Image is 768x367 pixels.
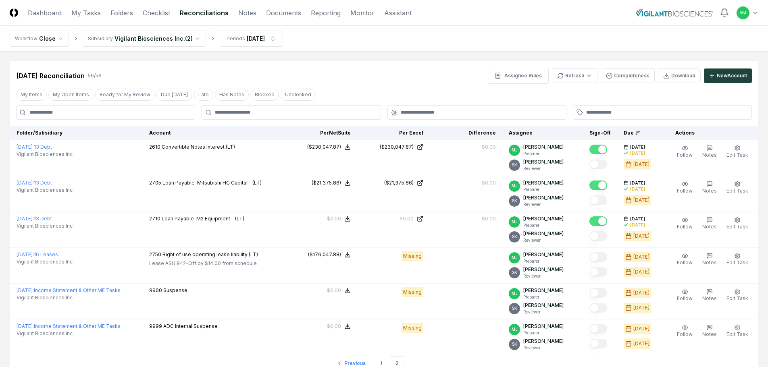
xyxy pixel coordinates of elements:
span: [DATE] [630,180,645,186]
p: [PERSON_NAME] [523,251,564,258]
span: MJ [512,290,518,297]
span: Edit Task [726,188,748,194]
span: 2750 [149,251,161,257]
button: Notes [701,287,718,304]
div: [DATE] [633,340,649,347]
a: [DATE]:13 Debt [17,216,52,222]
div: [DATE] [247,34,265,43]
div: $0.00 [400,215,414,222]
span: [DATE] [630,216,645,222]
span: Follow [677,331,693,337]
p: [PERSON_NAME] [523,179,564,187]
span: SK [512,341,517,347]
button: Follow [675,287,694,304]
span: MJ [512,219,518,225]
button: Follow [675,179,694,196]
span: SK [512,270,517,276]
button: Mark complete [589,195,607,205]
button: Mark complete [589,267,607,277]
span: [DATE] [630,144,645,150]
span: SK [512,234,517,240]
button: Download [658,68,701,83]
span: Right of use operating lease liability (LT) [162,251,258,257]
span: 9999 [149,323,162,329]
div: Workflow [15,35,37,42]
a: Reporting [311,8,341,18]
button: MJ [736,6,750,20]
p: Preparer [523,330,564,336]
button: Ready for My Review [95,89,155,101]
span: Vigilant Biosciences Inc. [17,330,74,337]
span: [DATE] : [17,144,34,150]
button: Due Today [156,89,192,101]
span: Vigilant Biosciences Inc. [17,151,74,158]
div: $0.00 [482,215,496,222]
a: [DATE]:13 Debt [17,180,52,186]
span: Vigilant Biosciences Inc. [17,294,74,301]
span: Notes [702,259,717,265]
p: [PERSON_NAME] [523,323,564,330]
div: ($176,047.88) [308,251,341,258]
a: My Tasks [71,8,101,18]
span: 2705 [149,180,161,186]
span: Previous [344,360,366,367]
p: Reviewer [523,309,564,315]
p: Preparer [523,222,564,228]
span: Follow [677,188,693,194]
button: Assignee Rules [488,68,549,84]
th: Sign-Off [583,126,617,140]
button: Completeness [601,68,655,83]
div: $0.00 [327,215,341,222]
div: Subsidiary [88,35,113,42]
span: Notes [702,188,717,194]
div: $0.00 [327,287,341,294]
div: Missing [402,251,423,261]
button: Follow [675,251,694,268]
div: New Account [717,72,747,79]
span: Notes [702,224,717,230]
nav: breadcrumb [10,31,283,47]
a: Reconciliations [180,8,229,18]
span: Follow [677,259,693,265]
span: Follow [677,152,693,158]
button: My Open Items [48,89,94,101]
div: [DATE] [633,161,649,168]
button: Mark complete [589,231,607,241]
p: [PERSON_NAME] [523,194,564,201]
div: ($230,047.87) [307,143,341,151]
div: [DATE] Reconciliation [16,71,85,81]
span: Edit Task [726,224,748,230]
span: 9900 [149,287,162,293]
span: Edit Task [726,295,748,301]
button: Mark complete [589,160,607,169]
p: Reviewer [523,237,564,243]
a: [DATE]:Income Statement & Other ME Tasks [17,323,121,329]
img: Logo [10,8,18,17]
a: ($21,375.86) [364,179,423,187]
span: ADC Internal Suspense [163,323,218,329]
button: $0.00 [327,215,351,222]
button: Notes [701,323,718,340]
span: Suspense [163,287,187,293]
span: MJ [512,326,518,332]
div: $0.00 [482,179,496,187]
div: Due [624,129,656,137]
div: [DATE] [633,268,649,276]
a: Checklist [143,8,170,18]
a: Notes [238,8,256,18]
div: Actions [669,129,752,137]
span: Edit Task [726,259,748,265]
span: MJ [512,255,518,261]
button: Follow [675,215,694,232]
button: Notes [701,215,718,232]
p: [PERSON_NAME] [523,266,564,273]
span: MJ [512,183,518,189]
div: $0.00 [482,143,496,151]
div: 56 / 56 [88,72,102,79]
span: SK [512,162,517,168]
button: Late [194,89,213,101]
button: Follow [675,323,694,340]
a: Assistant [384,8,412,18]
span: MJ [512,147,518,153]
a: [DATE]:16 Leases [17,251,58,257]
